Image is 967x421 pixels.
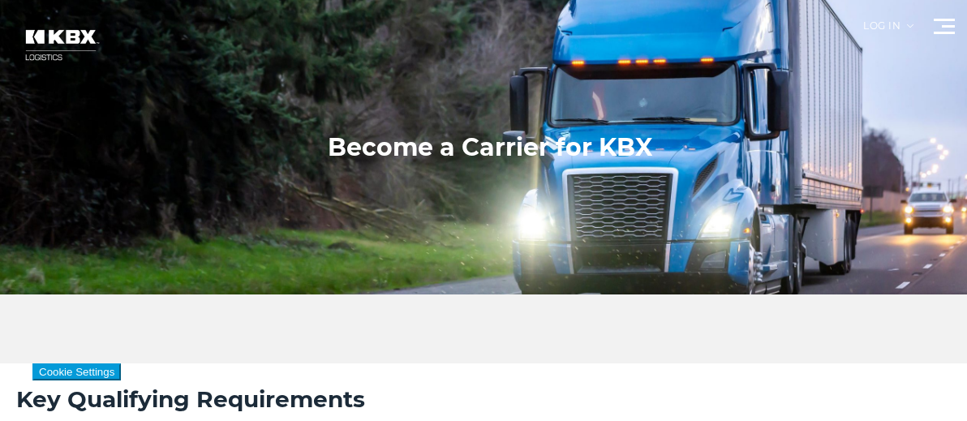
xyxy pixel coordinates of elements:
h1: Become a Carrier for KBX [328,131,652,164]
img: arrow [907,24,913,28]
h2: Key Qualifying Requirements [16,384,951,415]
button: Cookie Settings [32,363,121,380]
img: kbx logo [12,16,110,74]
div: Log in [863,21,913,43]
